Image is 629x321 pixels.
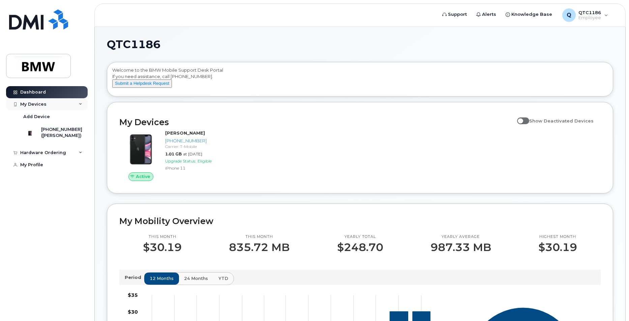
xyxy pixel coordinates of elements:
p: Period [125,274,144,281]
p: This month [143,234,182,240]
a: Active[PERSON_NAME][PHONE_NUMBER]Carrier: T-Mobile1.01 GBat [DATE]Upgrade Status:EligibleiPhone 11 [119,130,234,181]
div: Welcome to the BMW Mobile Support Desk Portal If you need assistance, call [PHONE_NUMBER]. [112,67,608,94]
p: Highest month [538,234,577,240]
img: iPhone_11.jpg [125,133,157,166]
strong: [PERSON_NAME] [165,130,205,136]
input: Show Deactivated Devices [517,114,522,120]
p: Yearly total [337,234,383,240]
div: iPhone 11 [165,165,231,171]
div: Carrier: T-Mobile [165,144,231,149]
span: Active [136,173,150,180]
tspan: $30 [128,309,138,315]
tspan: $35 [128,292,138,298]
div: [PHONE_NUMBER] [165,138,231,144]
h2: My Mobility Overview [119,216,601,226]
span: 24 months [184,275,208,282]
span: QTC1186 [107,39,160,49]
p: $30.19 [538,241,577,253]
p: This month [229,234,290,240]
button: Submit a Helpdesk Request [112,79,172,88]
p: Yearly average [430,234,491,240]
a: Submit a Helpdesk Request [112,80,172,86]
p: 835.72 MB [229,241,290,253]
h2: My Devices [119,117,514,127]
p: $30.19 [143,241,182,253]
p: $248.70 [337,241,383,253]
p: 987.33 MB [430,241,491,253]
span: Show Deactivated Devices [529,118,594,123]
span: at [DATE] [183,151,202,156]
span: Eligible [198,158,212,164]
iframe: Messenger Launcher [600,292,624,316]
span: 1.01 GB [165,151,182,156]
span: Upgrade Status: [165,158,196,164]
span: YTD [218,275,228,282]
